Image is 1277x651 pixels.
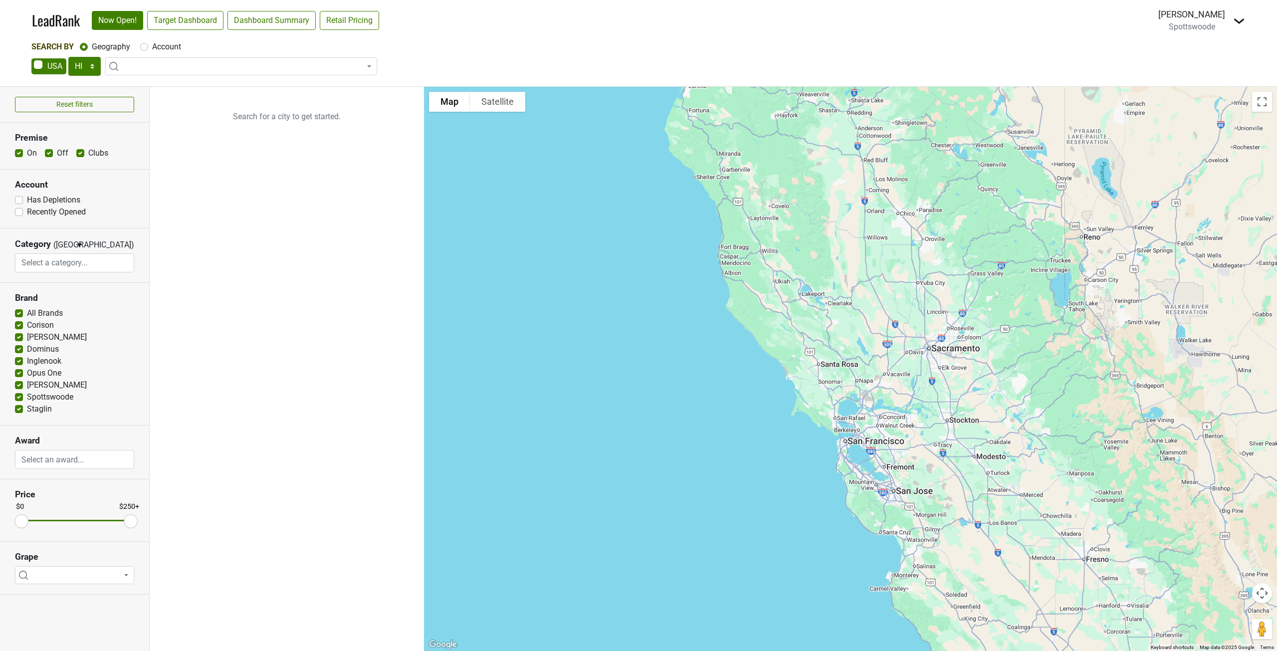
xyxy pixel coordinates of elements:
[27,403,52,415] label: Staglin
[88,147,108,159] label: Clubs
[150,87,424,147] p: Search for a city to get started.
[27,331,87,343] label: [PERSON_NAME]
[429,92,470,112] button: Show street map
[15,133,134,143] h3: Premise
[15,293,134,303] h3: Brand
[1233,15,1245,27] img: Dropdown Menu
[57,147,68,159] label: Off
[1151,644,1194,651] button: Keyboard shortcuts
[76,240,83,249] span: ▼
[1252,583,1272,603] button: Map camera controls
[31,42,74,51] span: Search By
[1252,619,1272,639] button: Drag Pegman onto the map to open Street View
[15,239,51,249] h3: Category
[1158,8,1225,21] div: [PERSON_NAME]
[1260,645,1274,650] a: Terms (opens in new tab)
[27,343,59,355] label: Dominus
[15,180,134,190] h3: Account
[27,194,80,206] label: Has Depletions
[32,10,80,31] a: LeadRank
[15,450,134,469] input: Select an award...
[15,552,134,562] h3: Grape
[1200,645,1254,650] span: Map data ©2025 Google
[1169,22,1215,31] span: Spottswoode
[92,11,143,30] a: Now Open!
[27,367,61,379] label: Opus One
[16,502,24,513] div: $0
[152,41,181,53] label: Account
[27,379,87,391] label: [PERSON_NAME]
[15,97,134,112] button: Reset filters
[53,239,73,253] span: ([GEOGRAPHIC_DATA])
[27,355,61,367] label: Inglenook
[15,253,134,272] input: Select a category...
[15,435,134,446] h3: Award
[426,638,459,651] a: Open this area in Google Maps (opens a new window)
[27,147,37,159] label: On
[119,502,139,513] div: $250+
[320,11,379,30] a: Retail Pricing
[27,391,73,403] label: Spottswoode
[27,307,63,319] label: All Brands
[27,206,86,218] label: Recently Opened
[92,41,130,53] label: Geography
[15,489,134,500] h3: Price
[227,11,316,30] a: Dashboard Summary
[470,92,525,112] button: Show satellite imagery
[27,319,54,331] label: Corison
[426,638,459,651] img: Google
[147,11,223,30] a: Target Dashboard
[1252,92,1272,112] button: Toggle fullscreen view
